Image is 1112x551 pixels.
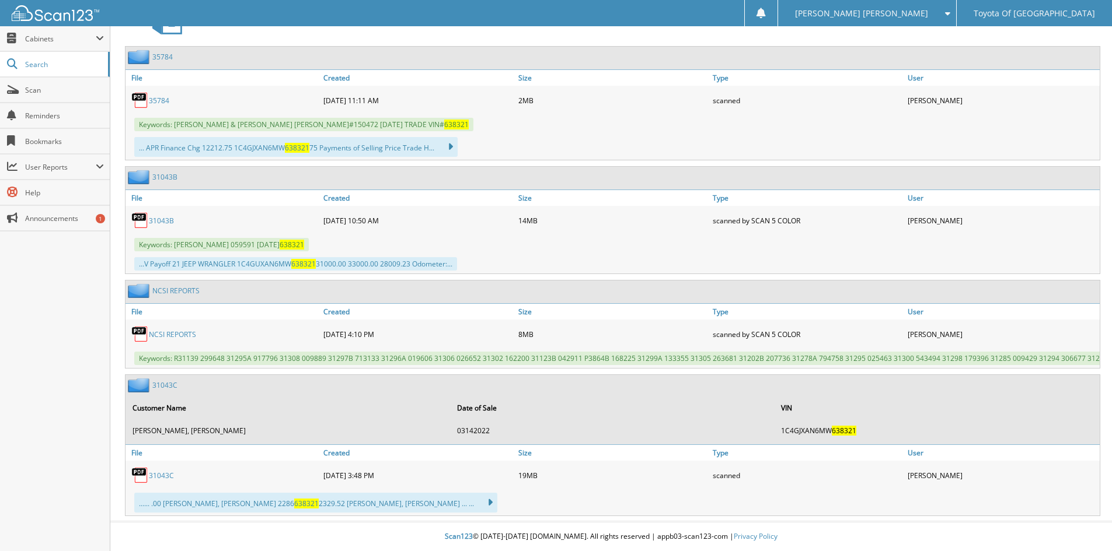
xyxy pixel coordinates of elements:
div: ...... .00 [PERSON_NAME], [PERSON_NAME] 2286 2329.52 [PERSON_NAME], [PERSON_NAME] ... ... [134,493,497,513]
td: 1C4GJXAN6MW [775,421,1099,440]
a: Privacy Policy [734,531,778,541]
a: 31043C [152,380,177,390]
div: © [DATE]-[DATE] [DOMAIN_NAME]. All rights reserved | appb03-scan123-com | [110,522,1112,551]
div: ...V Payoff 21 JEEP WRANGLER 1C4GUXAN6MW 31000.00 33000.00 28009.23 Odometer:... [134,257,457,271]
a: User [905,304,1100,320]
span: [PERSON_NAME] [PERSON_NAME] [795,10,928,17]
a: Type [710,445,905,461]
a: Created [320,304,515,320]
a: 35784 [149,96,169,106]
th: Date of Sale [451,396,775,420]
a: Size [515,445,710,461]
div: [PERSON_NAME] [905,209,1100,232]
img: folder2.png [128,170,152,184]
th: Customer Name [127,396,450,420]
a: 35784 [152,52,173,62]
a: NCSI REPORTS [149,329,196,339]
div: scanned [710,89,905,112]
a: 31043C [149,471,174,480]
img: folder2.png [128,378,152,392]
span: 638321 [294,499,319,508]
div: [DATE] 11:11 AM [320,89,515,112]
span: 638321 [291,259,316,269]
a: Size [515,70,710,86]
img: PDF.png [131,325,149,343]
span: Search [25,59,102,69]
a: 31043B [149,216,174,226]
span: Keywords: [PERSON_NAME] 059591 [DATE] [134,238,309,251]
div: [PERSON_NAME] [905,464,1100,487]
a: Created [320,445,515,461]
a: User [905,445,1100,461]
a: Created [320,190,515,206]
div: scanned by SCAN 5 COLOR [710,322,905,346]
img: PDF.png [131,212,149,229]
span: Announcements [25,213,104,223]
a: Type [710,304,905,320]
td: [PERSON_NAME], [PERSON_NAME] [127,421,450,440]
div: scanned [710,464,905,487]
a: User [905,70,1100,86]
img: scan123-logo-white.svg [12,5,99,21]
div: 19MB [515,464,710,487]
img: folder2.png [128,50,152,64]
a: Type [710,190,905,206]
span: 638321 [832,426,856,436]
a: File [126,445,320,461]
td: 03142022 [451,421,775,440]
div: [DATE] 4:10 PM [320,322,515,346]
span: Scan123 [445,531,473,541]
div: 2MB [515,89,710,112]
span: Scan [25,85,104,95]
a: File [126,70,320,86]
div: 8MB [515,322,710,346]
a: User [905,190,1100,206]
span: Reminders [25,111,104,121]
span: 638321 [285,143,309,153]
a: Created [320,70,515,86]
a: Type [710,70,905,86]
span: 638321 [444,120,469,129]
img: folder2.png [128,283,152,298]
th: VIN [775,396,1099,420]
span: Keywords: [PERSON_NAME] & [PERSON_NAME] [PERSON_NAME]#150472 [DATE] TRADE VIN# [134,118,473,131]
a: 31043B [152,172,177,182]
div: 14MB [515,209,710,232]
img: PDF.png [131,466,149,484]
a: File [126,190,320,206]
span: Cabinets [25,34,96,44]
div: [PERSON_NAME] [905,322,1100,346]
div: [DATE] 10:50 AM [320,209,515,232]
img: PDF.png [131,92,149,109]
div: [DATE] 3:48 PM [320,464,515,487]
span: 638321 [280,240,304,250]
a: NCSI REPORTS [152,286,200,296]
div: scanned by SCAN 5 COLOR [710,209,905,232]
a: File [126,304,320,320]
span: Bookmarks [25,136,104,146]
a: Size [515,304,710,320]
a: Size [515,190,710,206]
div: [PERSON_NAME] [905,89,1100,112]
div: 1 [96,214,105,223]
span: User Reports [25,162,96,172]
div: ... APR Finance Chg 12212.75 1C4GJXAN6MW 75 Payments of Selling Price Trade H... [134,137,458,157]
span: Toyota Of [GEOGRAPHIC_DATA] [974,10,1095,17]
span: Help [25,188,104,198]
